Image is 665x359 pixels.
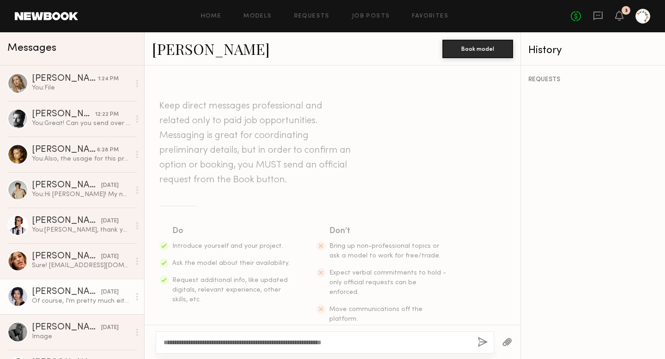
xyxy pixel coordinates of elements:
[32,119,130,128] div: You: Great! Can you send over your email so we can get the contract over to you to review?
[97,146,119,155] div: 6:28 PM
[101,252,119,261] div: [DATE]
[172,225,290,238] div: Do
[528,77,658,83] div: REQUESTS
[32,226,130,234] div: You: [PERSON_NAME], thank you for getting back to me, [PERSON_NAME]!
[101,288,119,297] div: [DATE]
[101,323,119,332] div: [DATE]
[243,13,272,19] a: Models
[352,13,390,19] a: Job Posts
[32,252,101,261] div: [PERSON_NAME]
[101,181,119,190] div: [DATE]
[32,332,130,341] div: Image
[172,260,290,266] span: Ask the model about their availability.
[442,40,513,58] button: Book model
[32,145,97,155] div: [PERSON_NAME]
[329,243,441,259] span: Bring up non-professional topics or ask a model to work for free/trade.
[32,84,130,92] div: You: File
[329,225,447,238] div: Don’t
[32,261,130,270] div: Sure! [EMAIL_ADDRESS][DOMAIN_NAME]
[442,44,513,52] a: Book model
[7,43,56,54] span: Messages
[329,270,446,295] span: Expect verbal commitments to hold - only official requests can be enforced.
[32,74,98,84] div: [PERSON_NAME]
[32,190,130,199] div: You: Hi [PERSON_NAME]! My name is [PERSON_NAME] – I work at a creative agency in [GEOGRAPHIC_DATA...
[32,110,95,119] div: [PERSON_NAME]
[32,297,130,305] div: Of course, I'm pretty much either a small or extra small in tops and a small in bottoms but here ...
[201,13,222,19] a: Home
[172,277,288,303] span: Request additional info, like updated digitals, relevant experience, other skills, etc.
[172,243,283,249] span: Introduce yourself and your project.
[329,306,423,322] span: Move communications off the platform.
[95,110,119,119] div: 12:22 PM
[152,39,270,59] a: [PERSON_NAME]
[32,323,101,332] div: [PERSON_NAME]
[32,155,130,163] div: You: Also, the usage for this project is full usage in perpetuity - let me know if you're comfort...
[32,216,101,226] div: [PERSON_NAME]
[294,13,330,19] a: Requests
[32,287,101,297] div: [PERSON_NAME]
[98,75,119,84] div: 1:24 PM
[625,8,628,13] div: 3
[101,217,119,226] div: [DATE]
[412,13,448,19] a: Favorites
[32,181,101,190] div: [PERSON_NAME]
[159,99,353,187] header: Keep direct messages professional and related only to paid job opportunities. Messaging is great ...
[528,45,658,56] div: History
